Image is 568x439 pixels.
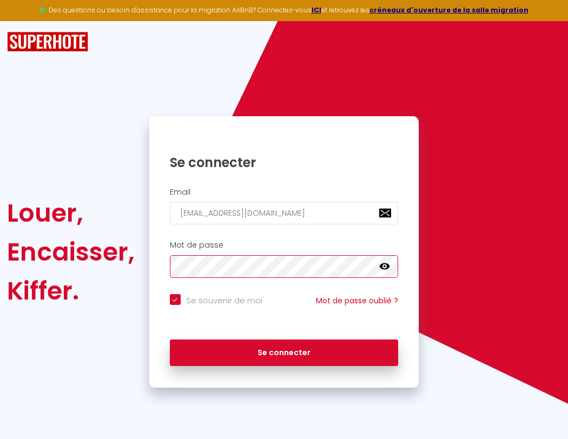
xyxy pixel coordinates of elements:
[170,340,399,367] button: Se connecter
[369,5,529,15] a: créneaux d'ouverture de la salle migration
[170,188,399,197] h2: Email
[170,202,399,224] input: Ton Email
[9,4,41,37] button: Ouvrir le widget de chat LiveChat
[7,194,135,232] div: Louer,
[312,5,321,15] a: ICI
[7,232,135,271] div: Encaisser,
[7,32,88,52] img: SuperHote logo
[170,154,399,171] h1: Se connecter
[316,295,398,306] a: Mot de passe oublié ?
[170,241,399,250] h2: Mot de passe
[7,271,135,310] div: Kiffer.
